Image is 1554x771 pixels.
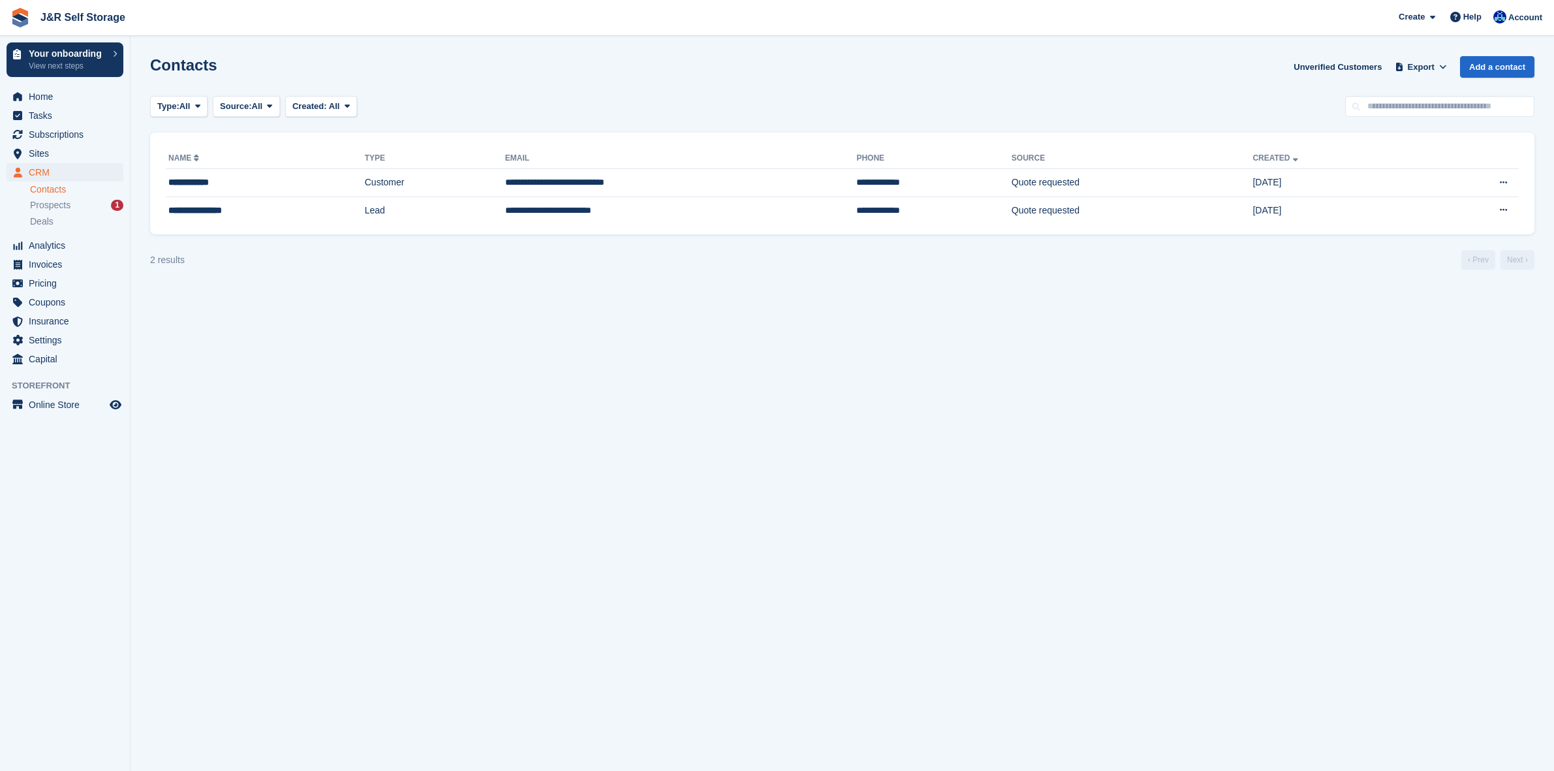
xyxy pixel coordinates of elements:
a: menu [7,312,123,330]
span: Tasks [29,106,107,125]
span: Create [1399,10,1425,24]
a: menu [7,163,123,181]
td: [DATE] [1252,169,1422,197]
span: Online Store [29,396,107,414]
a: menu [7,350,123,368]
img: Steve Revell [1493,10,1506,24]
a: Deals [30,215,123,228]
span: Deals [30,215,54,228]
th: Email [505,148,857,169]
a: J&R Self Storage [35,7,131,28]
a: Unverified Customers [1288,56,1387,78]
span: Analytics [29,236,107,255]
a: Preview store [108,397,123,413]
span: Source: [220,100,251,113]
span: Type: [157,100,179,113]
a: Contacts [30,183,123,196]
a: menu [7,293,123,311]
span: All [252,100,263,113]
a: menu [7,87,123,106]
a: Prospects 1 [30,198,123,212]
span: All [329,101,340,111]
td: Quote requested [1012,197,1253,224]
a: Add a contact [1460,56,1534,78]
span: Sites [29,144,107,163]
a: Your onboarding View next steps [7,42,123,77]
span: Coupons [29,293,107,311]
h1: Contacts [150,56,217,74]
div: 1 [111,200,123,211]
span: CRM [29,163,107,181]
span: Invoices [29,255,107,274]
a: Next [1500,250,1534,270]
span: Settings [29,331,107,349]
a: menu [7,274,123,292]
th: Source [1012,148,1253,169]
span: Created: [292,101,327,111]
p: Your onboarding [29,49,106,58]
a: menu [7,125,123,144]
a: Previous [1461,250,1495,270]
button: Source: All [213,96,280,118]
button: Type: All [150,96,208,118]
span: Prospects [30,199,70,212]
a: menu [7,396,123,414]
td: [DATE] [1252,197,1422,224]
td: Quote requested [1012,169,1253,197]
button: Created: All [285,96,357,118]
span: Subscriptions [29,125,107,144]
td: Lead [365,197,505,224]
th: Phone [856,148,1011,169]
span: Help [1463,10,1482,24]
span: All [179,100,191,113]
a: Created [1252,153,1300,163]
nav: Page [1459,250,1537,270]
span: Export [1408,61,1435,74]
td: Customer [365,169,505,197]
span: Capital [29,350,107,368]
span: Storefront [12,379,130,392]
a: menu [7,144,123,163]
span: Insurance [29,312,107,330]
span: Home [29,87,107,106]
img: stora-icon-8386f47178a22dfd0bd8f6a31ec36ba5ce8667c1dd55bd0f319d3a0aa187defe.svg [10,8,30,27]
span: Pricing [29,274,107,292]
button: Export [1392,56,1450,78]
a: Name [168,153,202,163]
a: menu [7,331,123,349]
span: Account [1508,11,1542,24]
a: menu [7,255,123,274]
a: menu [7,106,123,125]
div: 2 results [150,253,185,267]
a: menu [7,236,123,255]
th: Type [365,148,505,169]
p: View next steps [29,60,106,72]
